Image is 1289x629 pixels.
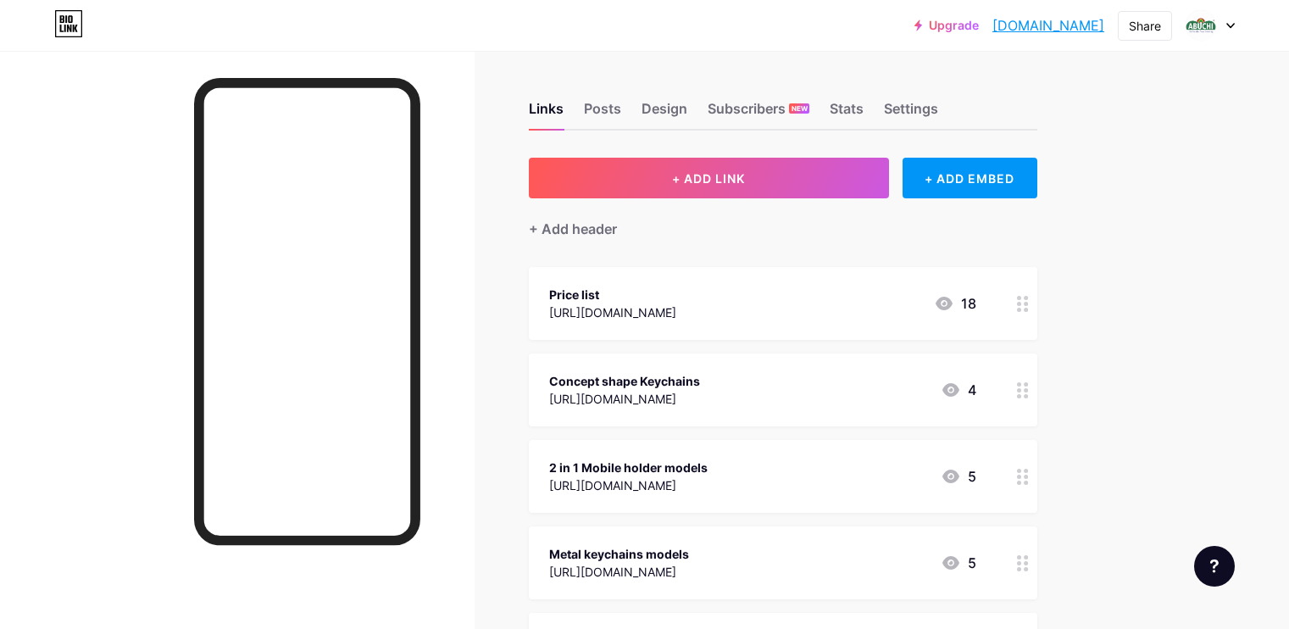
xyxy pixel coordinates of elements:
div: 18 [934,293,976,314]
div: Share [1129,17,1161,35]
div: 2 in 1 Mobile holder models [549,459,708,476]
div: Price list [549,286,676,303]
div: Stats [830,98,864,129]
div: [URL][DOMAIN_NAME] [549,390,700,408]
button: + ADD LINK [529,158,889,198]
div: Posts [584,98,621,129]
div: + ADD EMBED [903,158,1037,198]
a: [DOMAIN_NAME] [992,15,1104,36]
div: [URL][DOMAIN_NAME] [549,563,689,581]
div: Metal keychains models [549,545,689,563]
div: Settings [884,98,938,129]
div: [URL][DOMAIN_NAME] [549,303,676,321]
div: Concept shape Keychains [549,372,700,390]
div: Subscribers [708,98,809,129]
img: DOLPHIN IMPEX [1185,9,1217,42]
div: 4 [941,380,976,400]
span: NEW [792,103,808,114]
div: 5 [941,466,976,487]
span: + ADD LINK [672,171,745,186]
div: Links [529,98,564,129]
a: Upgrade [914,19,979,32]
div: Design [642,98,687,129]
div: 5 [941,553,976,573]
div: [URL][DOMAIN_NAME] [549,476,708,494]
div: + Add header [529,219,617,239]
